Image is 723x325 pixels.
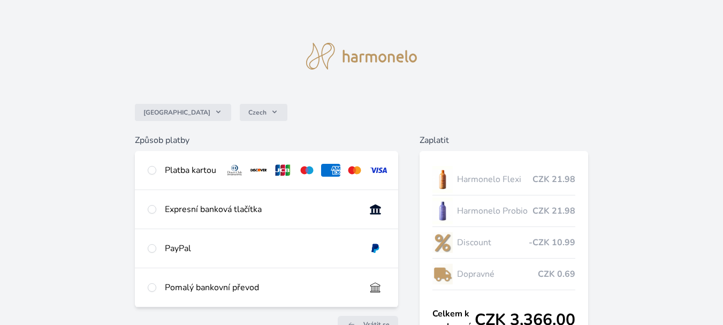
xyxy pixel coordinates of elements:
button: [GEOGRAPHIC_DATA] [135,104,231,121]
img: discover.svg [249,164,269,177]
span: CZK 21.98 [532,173,575,186]
div: Expresní banková tlačítka [165,203,357,216]
img: jcb.svg [273,164,293,177]
img: onlineBanking_CZ.svg [366,203,385,216]
span: Discount [457,236,529,249]
span: [GEOGRAPHIC_DATA] [143,108,210,117]
img: CLEAN_FLEXI_se_stinem_x-hi_(1)-lo.jpg [432,166,453,193]
span: Harmonelo Flexi [457,173,532,186]
div: PayPal [165,242,357,255]
img: amex.svg [321,164,341,177]
img: maestro.svg [297,164,317,177]
div: Platba kartou [165,164,216,177]
img: delivery-lo.png [432,261,453,288]
h6: Zaplatit [420,134,588,147]
img: bankTransfer_IBAN.svg [366,281,385,294]
span: Czech [248,108,267,117]
img: diners.svg [225,164,245,177]
span: -CZK 10.99 [529,236,575,249]
button: Czech [240,104,287,121]
span: CZK 0.69 [538,268,575,281]
img: discount-lo.png [432,229,453,256]
img: visa.svg [369,164,389,177]
span: Harmonelo Probio [457,205,532,217]
img: logo.svg [306,43,417,70]
div: Pomalý bankovní převod [165,281,357,294]
img: paypal.svg [366,242,385,255]
span: Dopravné [457,268,538,281]
span: CZK 21.98 [532,205,575,217]
img: mc.svg [345,164,364,177]
h6: Způsob platby [135,134,398,147]
img: CLEAN_PROBIO_se_stinem_x-lo.jpg [432,198,453,224]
